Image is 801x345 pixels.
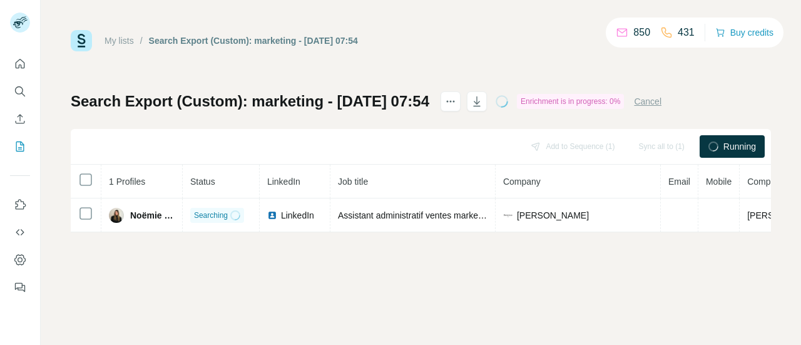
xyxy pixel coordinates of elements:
[10,193,30,216] button: Use Surfe on LinkedIn
[194,210,228,221] span: Searching
[105,36,134,46] a: My lists
[503,177,541,187] span: Company
[678,25,695,40] p: 431
[668,177,690,187] span: Email
[517,94,624,109] div: Enrichment is in progress: 0%
[190,177,215,187] span: Status
[634,95,661,108] button: Cancel
[633,25,650,40] p: 850
[706,177,732,187] span: Mobile
[441,91,461,111] button: actions
[338,177,368,187] span: Job title
[723,140,756,153] span: Running
[10,108,30,130] button: Enrich CSV
[130,209,175,222] span: Noëmie Jouve
[267,177,300,187] span: LinkedIn
[109,177,145,187] span: 1 Profiles
[10,276,30,299] button: Feedback
[503,210,513,220] img: company-logo
[10,221,30,244] button: Use Surfe API
[10,80,30,103] button: Search
[517,209,589,222] span: [PERSON_NAME]
[71,30,92,51] img: Surfe Logo
[10,53,30,75] button: Quick start
[149,34,358,47] div: Search Export (Custom): marketing - [DATE] 07:54
[10,249,30,271] button: Dashboard
[267,210,277,220] img: LinkedIn logo
[10,135,30,158] button: My lists
[281,209,314,222] span: LinkedIn
[71,91,429,111] h1: Search Export (Custom): marketing - [DATE] 07:54
[338,210,492,220] span: Assistant administratif ventes marketing
[140,34,143,47] li: /
[715,24,773,41] button: Buy credits
[109,208,124,223] img: Avatar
